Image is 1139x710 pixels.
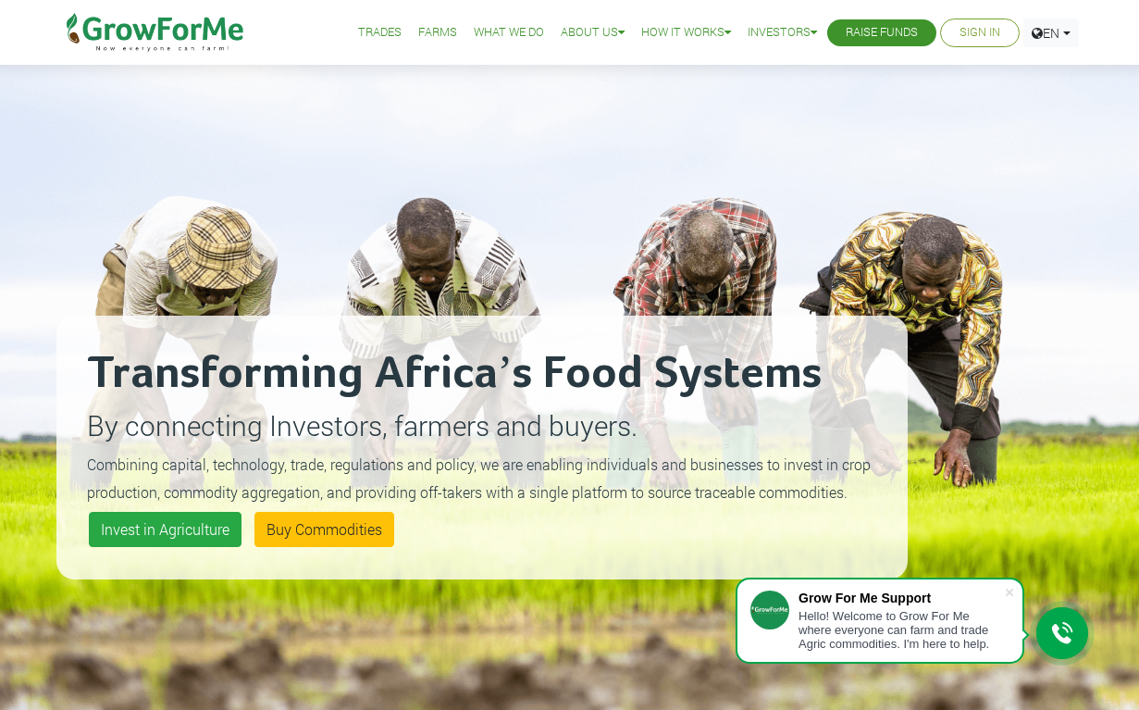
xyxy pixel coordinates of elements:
[799,609,1004,651] div: Hello! Welcome to Grow For Me where everyone can farm and trade Agric commodities. I'm here to help.
[474,23,544,43] a: What We Do
[799,591,1004,605] div: Grow For Me Support
[1023,19,1079,47] a: EN
[846,23,918,43] a: Raise Funds
[561,23,625,43] a: About Us
[358,23,402,43] a: Trades
[641,23,731,43] a: How it Works
[87,455,871,502] small: Combining capital, technology, trade, regulations and policy, we are enabling individuals and bus...
[87,405,877,446] p: By connecting Investors, farmers and buyers.
[748,23,817,43] a: Investors
[959,23,1000,43] a: Sign In
[254,512,394,547] a: Buy Commodities
[87,346,877,402] h2: Transforming Africa’s Food Systems
[418,23,457,43] a: Farms
[89,512,241,547] a: Invest in Agriculture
